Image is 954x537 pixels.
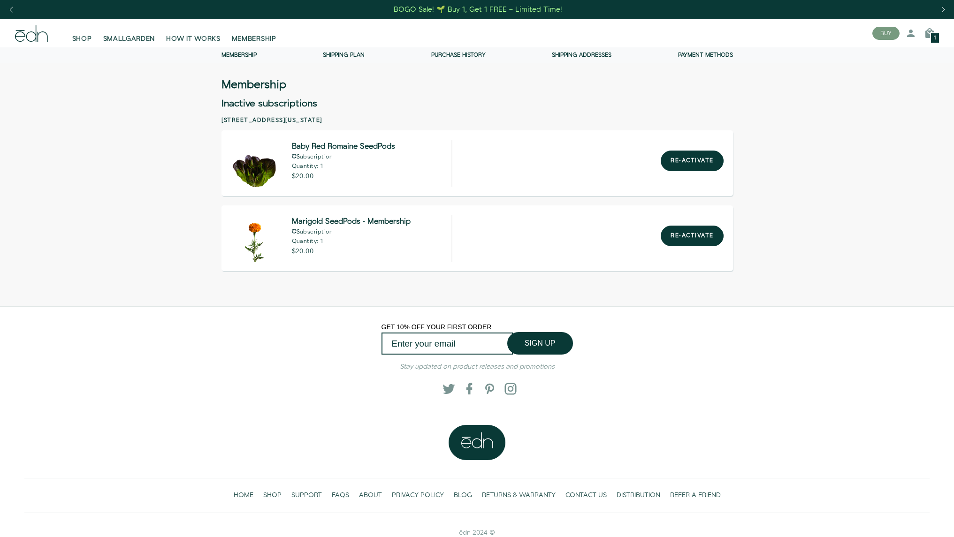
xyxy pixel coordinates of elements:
[454,491,472,500] span: BLOG
[393,2,563,17] a: BOGO Sale! 🌱 Buy 1, Get 1 FREE – Limited Time!
[291,491,322,500] span: SUPPORT
[507,332,573,355] button: SIGN UP
[678,51,733,59] a: Payment methods
[292,154,395,160] p: Subscription
[263,491,282,500] span: SHOP
[449,486,477,505] a: BLOG
[258,486,286,505] a: SHOP
[232,34,276,44] span: MEMBERSHIP
[234,491,253,500] span: HOME
[552,51,611,59] a: Shipping addresses
[382,333,513,355] input: Enter your email
[611,486,665,505] a: DISTRIBUTION
[323,51,365,59] a: Shipping Plan
[400,362,555,371] em: Stay updated on product releases and promotions
[431,51,486,59] a: Purchase history
[231,140,278,187] img: Baby Red Romaine SeedPods
[226,23,282,44] a: MEMBERSHIP
[354,486,387,505] a: ABOUT
[221,99,733,108] h2: Inactive subscriptions
[392,491,444,500] span: PRIVACY POLICY
[394,5,562,15] div: BOGO Sale! 🌱 Buy 1, Get 1 FREE – Limited Time!
[565,491,607,500] span: CONTACT US
[229,486,258,505] a: HOME
[617,491,660,500] span: DISTRIBUTION
[67,23,98,44] a: SHOP
[387,486,449,505] a: PRIVACY POLICY
[560,486,611,505] a: CONTACT US
[72,34,92,44] span: SHOP
[231,215,278,262] img: Marigold SeedPods - Membership
[382,323,492,331] span: GET 10% OFF YOUR FIRST ORDER
[477,486,560,505] a: RETURNS & WARRANTY
[98,23,161,44] a: SMALLGARDEN
[482,491,556,500] span: RETURNS & WARRANTY
[292,239,411,244] p: Quantity: 1
[661,151,723,171] button: Re-activate
[881,509,945,532] iframe: Opens a widget where you can find more information
[292,248,411,255] p: $20.00
[332,491,349,500] span: FAQS
[292,173,395,180] p: $20.00
[665,486,725,505] a: REFER A FRIEND
[292,164,395,169] p: Quantity: 1
[292,229,411,235] p: Subscription
[327,486,354,505] a: FAQS
[286,486,327,505] a: SUPPORT
[359,491,382,500] span: ABOUT
[934,36,936,41] span: 1
[872,27,900,40] button: BUY
[221,51,257,59] a: Membership
[292,144,395,150] span: Baby Red Romaine SeedPods
[166,34,220,44] span: HOW IT WORKS
[103,34,155,44] span: SMALLGARDEN
[160,23,226,44] a: HOW IT WORKS
[221,80,286,90] h3: Membership
[292,219,411,225] span: Marigold SeedPods - Membership
[221,116,733,125] h2: [STREET_ADDRESS][US_STATE]
[670,491,721,500] span: REFER A FRIEND
[661,226,723,246] button: Re-activate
